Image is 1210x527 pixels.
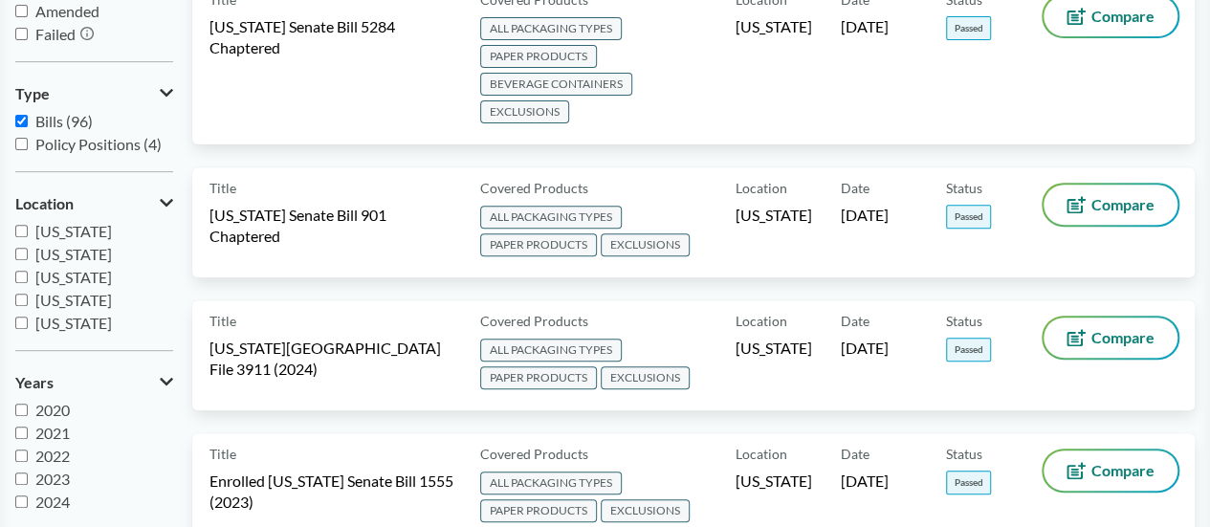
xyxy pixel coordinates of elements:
[841,16,889,37] span: [DATE]
[35,268,112,286] span: [US_STATE]
[946,16,991,40] span: Passed
[841,444,869,464] span: Date
[15,404,28,416] input: 2020
[946,311,982,331] span: Status
[15,374,54,391] span: Years
[15,5,28,17] input: Amended
[841,471,889,492] span: [DATE]
[209,338,457,380] span: [US_STATE][GEOGRAPHIC_DATA] File 3911 (2024)
[736,471,812,492] span: [US_STATE]
[35,424,70,442] span: 2021
[35,222,112,240] span: [US_STATE]
[601,366,690,389] span: EXCLUSIONS
[15,28,28,40] input: Failed
[841,338,889,359] span: [DATE]
[736,205,812,226] span: [US_STATE]
[209,471,457,513] span: Enrolled [US_STATE] Senate Bill 1555 (2023)
[15,225,28,237] input: [US_STATE]
[15,271,28,283] input: [US_STATE]
[35,135,162,153] span: Policy Positions (4)
[15,450,28,462] input: 2022
[480,73,632,96] span: BEVERAGE CONTAINERS
[15,317,28,329] input: [US_STATE]
[480,472,622,494] span: ALL PACKAGING TYPES
[736,444,787,464] span: Location
[946,338,991,362] span: Passed
[35,401,70,419] span: 2020
[736,16,812,37] span: [US_STATE]
[209,16,457,58] span: [US_STATE] Senate Bill 5284 Chaptered
[736,311,787,331] span: Location
[480,339,622,362] span: ALL PACKAGING TYPES
[480,100,569,123] span: EXCLUSIONS
[15,187,173,220] button: Location
[946,471,991,494] span: Passed
[35,291,112,309] span: [US_STATE]
[480,17,622,40] span: ALL PACKAGING TYPES
[1044,185,1177,225] button: Compare
[35,470,70,488] span: 2023
[35,447,70,465] span: 2022
[480,206,622,229] span: ALL PACKAGING TYPES
[480,499,597,522] span: PAPER PRODUCTS
[209,311,236,331] span: Title
[35,245,112,263] span: [US_STATE]
[209,178,236,198] span: Title
[736,338,812,359] span: [US_STATE]
[15,115,28,127] input: Bills (96)
[480,178,588,198] span: Covered Products
[15,427,28,439] input: 2021
[601,233,690,256] span: EXCLUSIONS
[15,495,28,508] input: 2024
[480,45,597,68] span: PAPER PRODUCTS
[841,311,869,331] span: Date
[1091,197,1155,212] span: Compare
[1091,463,1155,478] span: Compare
[1091,9,1155,24] span: Compare
[15,248,28,260] input: [US_STATE]
[15,77,173,110] button: Type
[480,233,597,256] span: PAPER PRODUCTS
[841,205,889,226] span: [DATE]
[209,444,236,464] span: Title
[209,205,457,247] span: [US_STATE] Senate Bill 901 Chaptered
[841,178,869,198] span: Date
[15,138,28,150] input: Policy Positions (4)
[35,493,70,511] span: 2024
[601,499,690,522] span: EXCLUSIONS
[946,178,982,198] span: Status
[1091,330,1155,345] span: Compare
[946,444,982,464] span: Status
[1044,450,1177,491] button: Compare
[15,294,28,306] input: [US_STATE]
[736,178,787,198] span: Location
[15,85,50,102] span: Type
[480,366,597,389] span: PAPER PRODUCTS
[15,472,28,485] input: 2023
[946,205,991,229] span: Passed
[480,311,588,331] span: Covered Products
[35,314,112,332] span: [US_STATE]
[35,2,99,20] span: Amended
[1044,318,1177,358] button: Compare
[15,366,173,399] button: Years
[35,25,76,43] span: Failed
[35,112,93,130] span: Bills (96)
[15,195,74,212] span: Location
[480,444,588,464] span: Covered Products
